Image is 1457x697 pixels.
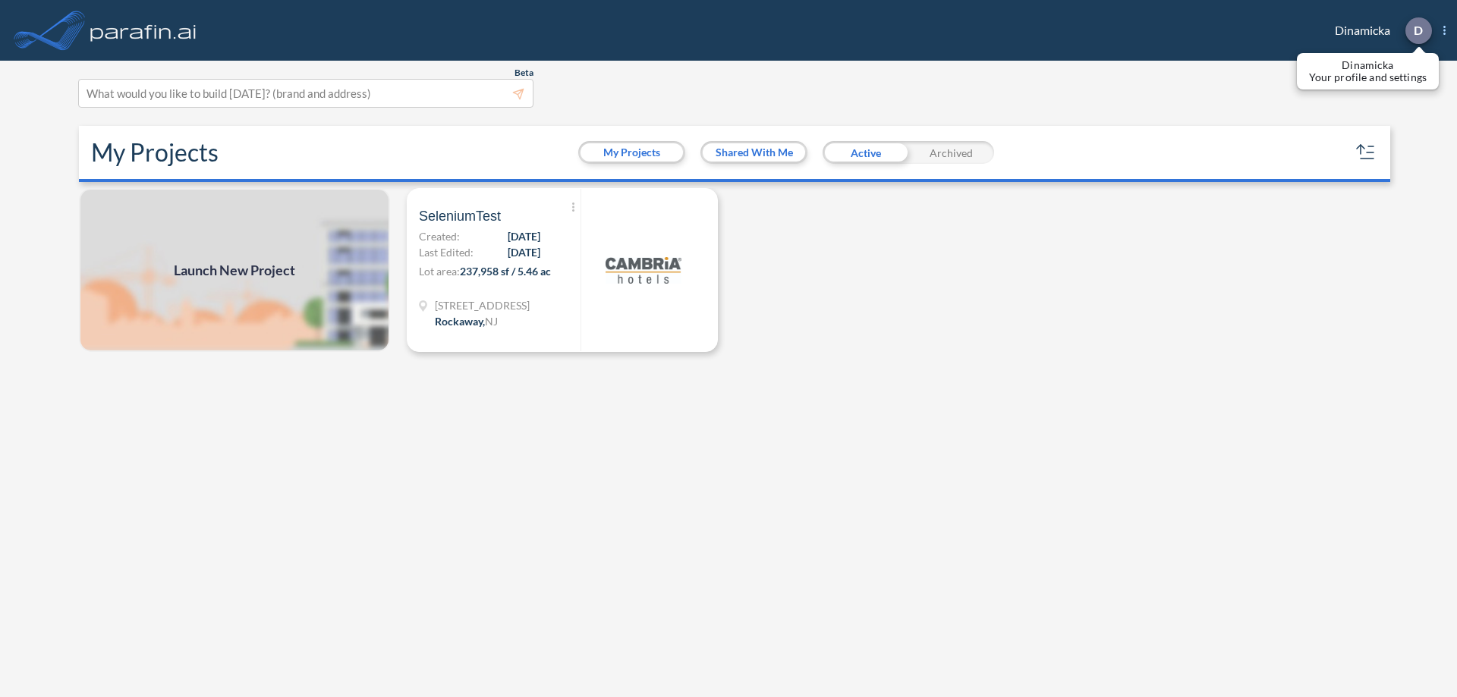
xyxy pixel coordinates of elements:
[703,143,805,162] button: Shared With Me
[79,188,390,352] a: Launch New Project
[174,260,295,281] span: Launch New Project
[515,67,533,79] span: Beta
[508,228,540,244] span: [DATE]
[419,228,460,244] span: Created:
[419,244,474,260] span: Last Edited:
[1414,24,1423,37] p: D
[1309,59,1427,71] p: Dinamicka
[79,188,390,352] img: add
[508,244,540,260] span: [DATE]
[581,143,683,162] button: My Projects
[435,315,485,328] span: Rockaway ,
[419,265,460,278] span: Lot area:
[87,15,200,46] img: logo
[419,207,501,225] span: SeleniumTest
[435,297,530,313] span: 321 Mt Hope Ave
[485,315,498,328] span: NJ
[606,232,681,308] img: logo
[460,265,551,278] span: 237,958 sf / 5.46 ac
[823,141,908,164] div: Active
[91,138,219,167] h2: My Projects
[1354,140,1378,165] button: sort
[908,141,994,164] div: Archived
[1309,71,1427,83] p: Your profile and settings
[1312,17,1446,44] div: Dinamicka
[435,313,498,329] div: Rockaway, NJ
